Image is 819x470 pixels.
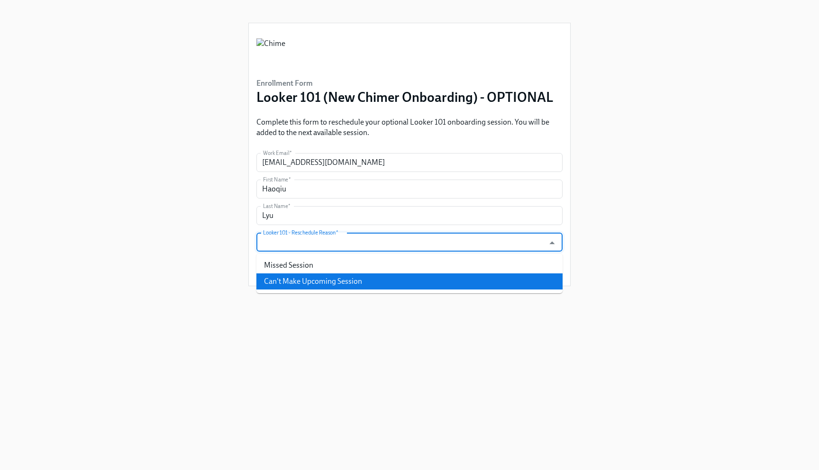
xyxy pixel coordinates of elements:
p: Complete this form to reschedule your optional Looker 101 onboarding session. You will be added t... [256,117,563,138]
li: Can't Make Upcoming Session [256,273,563,289]
img: Chime [256,38,285,67]
li: Missed Session [256,257,563,273]
button: Close [545,235,559,250]
h6: Enrollment Form [256,78,554,89]
h3: Looker 101 (New Chimer Onboarding) - OPTIONAL [256,89,554,106]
